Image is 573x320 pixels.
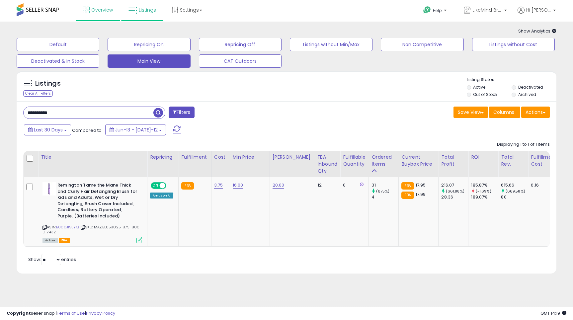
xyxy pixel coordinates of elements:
[273,154,312,161] div: [PERSON_NAME]
[401,154,436,168] div: Current Buybox Price
[35,79,61,88] h5: Listings
[531,182,554,188] div: 6.16
[181,154,208,161] div: Fulfillment
[199,38,282,51] button: Repricing Off
[433,8,442,13] span: Help
[526,7,551,13] span: Hi [PERSON_NAME]
[42,224,142,234] span: | SKU: MAZEL053025-375-300-DT7432
[531,154,556,168] div: Fulfillment Cost
[401,182,414,190] small: FBA
[115,126,158,133] span: Jun-13 - [DATE]-12
[518,92,536,97] label: Archived
[472,38,555,51] button: Listings without Cost
[371,194,398,200] div: 4
[17,54,99,68] button: Deactivated & In Stock
[401,192,414,199] small: FBA
[199,54,282,68] button: CAT Outdoors
[72,127,103,133] span: Compared to:
[521,107,550,118] button: Actions
[489,107,520,118] button: Columns
[371,182,398,188] div: 31
[501,194,528,200] div: 80
[108,38,190,51] button: Repricing On
[318,182,335,188] div: 12
[28,256,76,263] span: Show: entries
[23,90,53,97] div: Clear All Filters
[376,189,390,194] small: (675%)
[91,7,113,13] span: Overview
[471,194,498,200] div: 189.07%
[446,189,464,194] small: (661.88%)
[473,92,497,97] label: Out of Stock
[493,109,514,116] span: Columns
[416,191,426,198] span: 17.99
[56,224,79,230] a: B000JI9JYQ
[139,7,156,13] span: Listings
[233,182,243,189] a: 16.00
[59,238,70,243] span: FBA
[41,154,144,161] div: Title
[371,154,396,168] div: Ordered Items
[381,38,463,51] button: Non Competitive
[17,38,99,51] button: Default
[467,77,556,83] p: Listing States:
[34,126,63,133] span: Last 30 Days
[453,107,488,118] button: Save View
[343,154,366,168] div: Fulfillable Quantity
[343,182,364,188] div: 0
[441,154,465,168] div: Total Profit
[518,28,556,34] span: Show Analytics
[165,183,176,189] span: OFF
[151,183,160,189] span: ON
[57,182,138,221] b: Remington Tame the Mane Thick and Curly Hair Detangling Brush for Kids and Adults, Wet or Dry Det...
[441,194,468,200] div: 28.36
[108,54,190,68] button: Main View
[476,189,491,194] small: (-1.69%)
[501,154,525,168] div: Total Rev.
[42,238,58,243] span: All listings currently available for purchase on Amazon
[273,182,285,189] a: 20.00
[181,182,194,190] small: FBA
[233,154,267,161] div: Min Price
[42,182,142,242] div: ASIN:
[416,182,426,188] span: 17.95
[441,182,468,188] div: 216.07
[318,154,338,175] div: FBA inbound Qty
[501,182,528,188] div: 615.66
[506,189,525,194] small: (669.58%)
[150,193,173,199] div: Amazon AI
[518,7,556,22] a: Hi [PERSON_NAME]
[150,154,176,161] div: Repricing
[290,38,372,51] button: Listings without Min/Max
[473,84,485,90] label: Active
[169,107,195,118] button: Filters
[471,154,495,161] div: ROI
[42,182,56,196] img: 315ixC8em7L._SL40_.jpg
[497,141,550,148] div: Displaying 1 to 1 of 1 items
[423,6,431,14] i: Get Help
[24,124,71,135] button: Last 30 Days
[471,182,498,188] div: 185.87%
[214,182,223,189] a: 3.75
[518,84,543,90] label: Deactivated
[214,154,227,161] div: Cost
[418,1,453,22] a: Help
[105,124,166,135] button: Jun-13 - [DATE]-12
[472,7,502,13] span: LikeMind Brands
